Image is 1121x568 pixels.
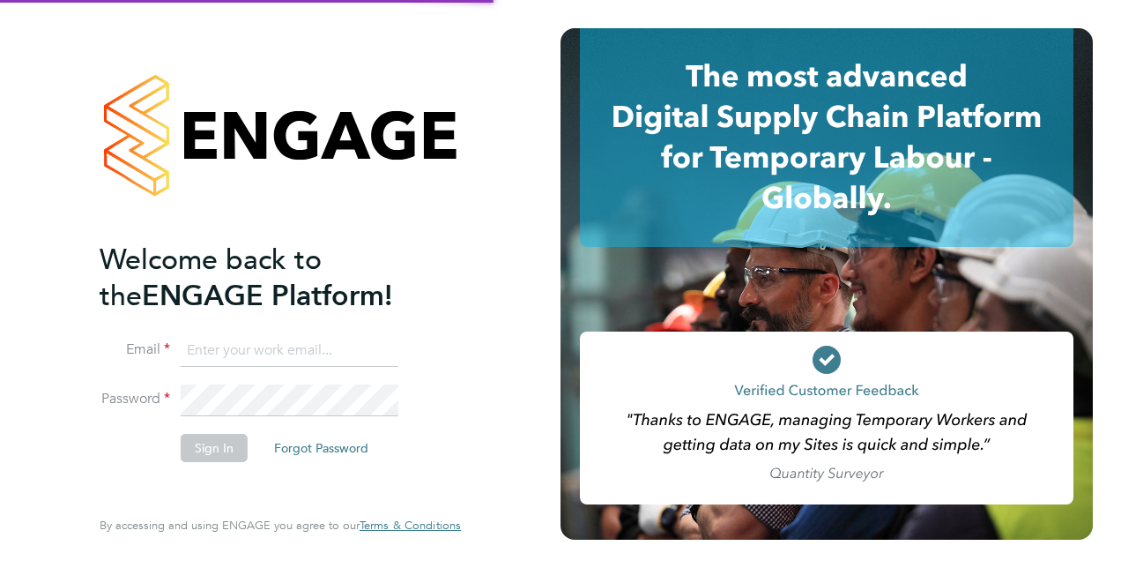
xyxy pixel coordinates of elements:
[100,242,443,314] h2: ENGAGE Platform!
[181,335,398,367] input: Enter your work email...
[100,340,170,359] label: Email
[360,518,461,533] span: Terms & Conditions
[260,434,382,462] button: Forgot Password
[181,434,248,462] button: Sign In
[100,243,322,313] span: Welcome back to the
[100,390,170,408] label: Password
[100,518,461,533] span: By accessing and using ENGAGE you agree to our
[360,519,461,533] a: Terms & Conditions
